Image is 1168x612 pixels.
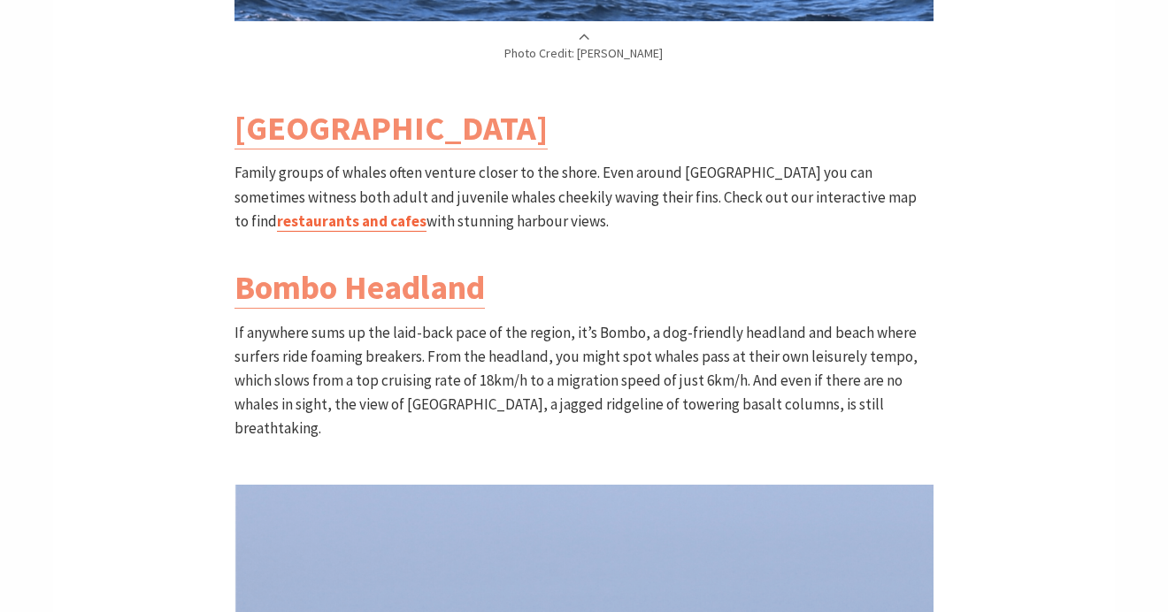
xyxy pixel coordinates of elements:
a: [GEOGRAPHIC_DATA] [234,107,548,149]
a: restaurants and cafes [277,211,426,232]
p: Family groups of whales often venture closer to the shore. Even around [GEOGRAPHIC_DATA] you can ... [234,161,933,233]
p: If anywhere sums up the laid-back pace of the region, it’s Bombo, a dog-friendly headland and bea... [234,321,933,441]
p: Photo Credit: [PERSON_NAME] [234,30,933,63]
a: Bombo Headland [234,266,485,309]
